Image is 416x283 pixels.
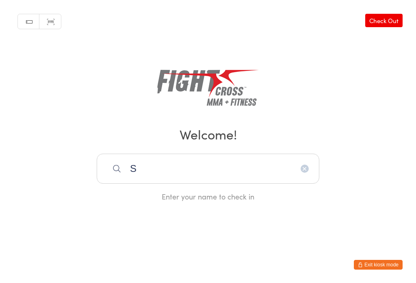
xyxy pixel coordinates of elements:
[365,14,403,27] a: Check Out
[354,260,403,270] button: Exit kiosk mode
[157,57,259,114] img: Fightcross MMA & Fitness
[97,154,319,184] input: Search
[8,125,408,143] h2: Welcome!
[97,191,319,202] div: Enter your name to check in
